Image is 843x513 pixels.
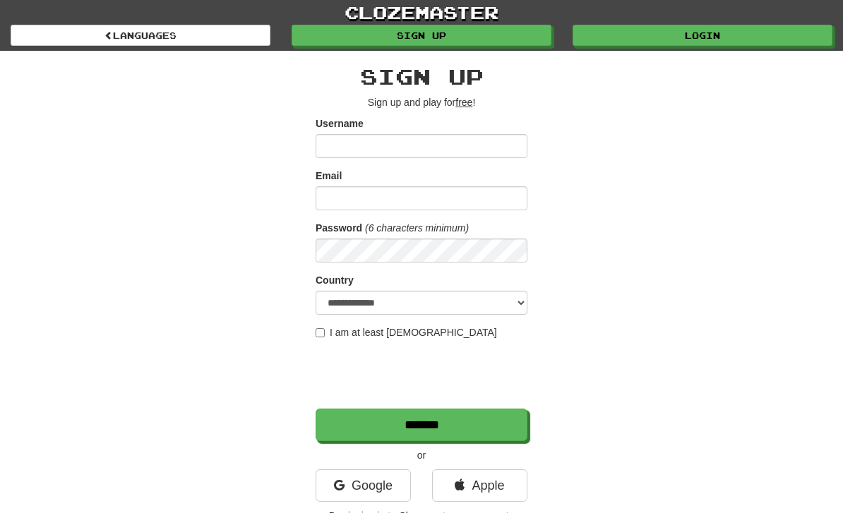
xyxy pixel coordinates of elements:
[316,169,342,183] label: Email
[11,25,270,46] a: Languages
[316,328,325,337] input: I am at least [DEMOGRAPHIC_DATA]
[365,222,469,234] em: (6 characters minimum)
[316,221,362,235] label: Password
[432,469,527,502] a: Apple
[455,97,472,108] u: free
[316,469,411,502] a: Google
[316,65,527,88] h2: Sign up
[316,273,354,287] label: Country
[316,325,497,339] label: I am at least [DEMOGRAPHIC_DATA]
[573,25,832,46] a: Login
[292,25,551,46] a: Sign up
[316,95,527,109] p: Sign up and play for !
[316,116,364,131] label: Username
[316,346,530,402] iframe: reCAPTCHA
[316,448,527,462] p: or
